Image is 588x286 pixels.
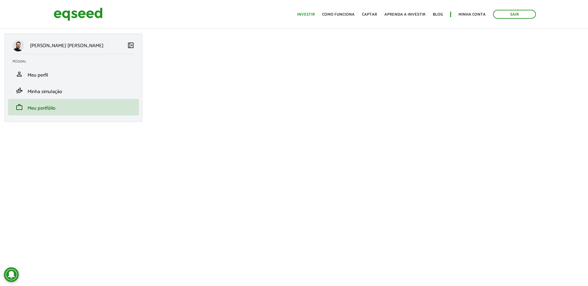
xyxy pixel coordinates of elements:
[13,70,134,78] a: personMeu perfil
[16,87,23,94] span: finance_mode
[28,88,62,96] span: Minha simulação
[13,87,134,94] a: finance_modeMinha simulação
[322,13,355,17] a: Como funciona
[127,42,134,49] span: left_panel_close
[384,13,425,17] a: Aprenda a investir
[28,71,48,79] span: Meu perfil
[458,13,486,17] a: Minha conta
[28,104,55,112] span: Meu portfólio
[297,13,315,17] a: Investir
[362,13,377,17] a: Captar
[127,42,134,50] a: Colapsar menu
[13,60,139,63] h2: Pessoal
[16,103,23,111] span: work
[16,70,23,78] span: person
[8,99,139,115] li: Meu portfólio
[8,66,139,82] li: Meu perfil
[8,82,139,99] li: Minha simulação
[433,13,443,17] a: Blog
[54,6,103,22] img: EqSeed
[30,43,104,49] p: [PERSON_NAME] [PERSON_NAME]
[493,10,536,19] a: Sair
[13,103,134,111] a: workMeu portfólio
